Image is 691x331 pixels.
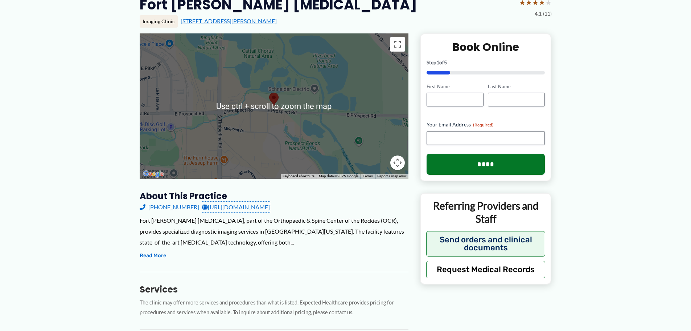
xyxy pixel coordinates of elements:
[140,190,408,202] h3: About this practice
[426,231,546,257] button: Send orders and clinical documents
[427,83,484,90] label: First Name
[283,174,314,179] button: Keyboard shortcuts
[426,261,546,278] button: Request Medical Records
[488,83,545,90] label: Last Name
[140,251,166,260] button: Read More
[140,215,408,247] div: Fort [PERSON_NAME] [MEDICAL_DATA], part of the Orthopaedic & Spine Center of the Rockies (OCR), p...
[363,174,373,178] a: Terms (opens in new tab)
[390,156,405,170] button: Map camera controls
[427,60,545,65] p: Step of
[427,121,545,128] label: Your Email Address
[377,174,406,178] a: Report a map error
[140,298,408,318] p: The clinic may offer more services and procedures than what is listed. Expected Healthcare provid...
[141,169,165,179] img: Google
[140,202,199,213] a: [PHONE_NUMBER]
[427,40,545,54] h2: Book Online
[444,59,447,65] span: 5
[141,169,165,179] a: Open this area in Google Maps (opens a new window)
[202,202,270,213] a: [URL][DOMAIN_NAME]
[426,199,546,226] p: Referring Providers and Staff
[543,9,552,19] span: (11)
[140,15,178,28] div: Imaging Clinic
[535,9,542,19] span: 4.1
[436,59,439,65] span: 1
[473,122,494,128] span: (Required)
[390,37,405,52] button: Toggle fullscreen view
[140,284,408,295] h3: Services
[319,174,358,178] span: Map data ©2025 Google
[181,17,277,24] a: [STREET_ADDRESS][PERSON_NAME]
